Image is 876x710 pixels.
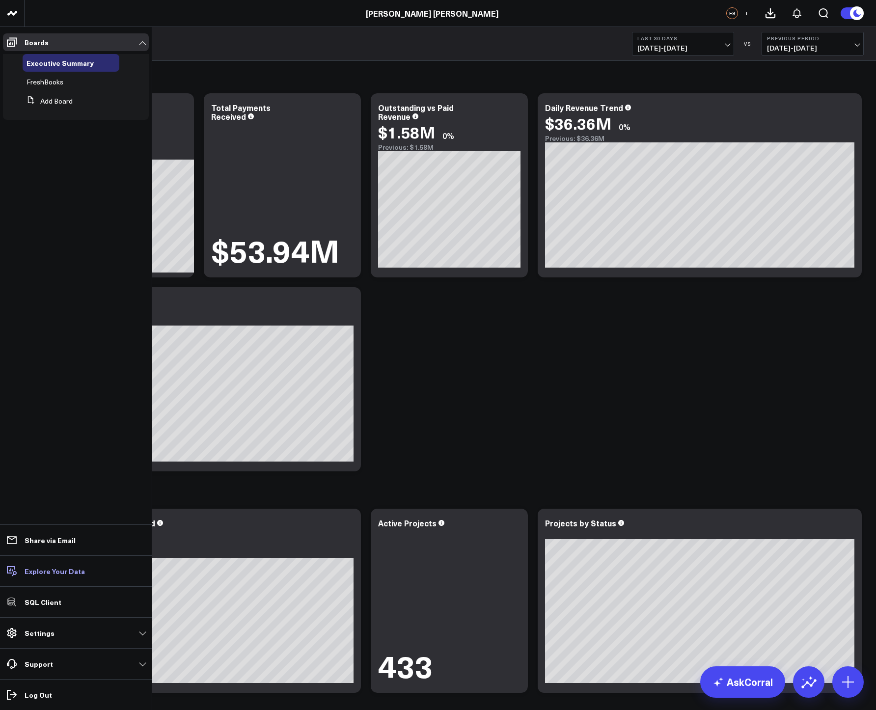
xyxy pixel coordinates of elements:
[740,7,752,19] button: +
[27,59,94,67] a: Executive Summary
[767,35,858,41] b: Previous Period
[25,598,61,606] p: SQL Client
[366,8,498,19] a: [PERSON_NAME] [PERSON_NAME]
[545,518,616,528] div: Projects by Status
[3,686,149,704] a: Log Out
[211,235,339,265] div: $53.94M
[211,102,271,122] div: Total Payments Received
[27,77,63,86] span: FreshBooks
[762,32,864,55] button: Previous Period[DATE]-[DATE]
[25,38,49,46] p: Boards
[378,123,435,141] div: $1.58M
[25,660,53,668] p: Support
[632,32,734,55] button: Last 30 Days[DATE]-[DATE]
[442,130,454,141] div: 0%
[25,567,85,575] p: Explore Your Data
[545,102,623,113] div: Daily Revenue Trend
[27,78,63,86] a: FreshBooks
[44,318,354,326] div: Previous: $7.88M
[545,114,611,132] div: $36.36M
[378,143,520,151] div: Previous: $1.58M
[23,92,73,110] button: Add Board
[700,666,785,698] a: AskCorral
[619,121,630,132] div: 0%
[3,593,149,611] a: SQL Client
[378,650,433,681] div: 433
[25,629,55,637] p: Settings
[545,135,854,142] div: Previous: $36.36M
[27,58,94,68] span: Executive Summary
[378,102,454,122] div: Outstanding vs Paid Revenue
[44,550,354,558] div: Previous: 1.92K
[744,10,749,17] span: +
[767,44,858,52] span: [DATE] - [DATE]
[378,518,437,528] div: Active Projects
[739,41,757,47] div: VS
[25,536,76,544] p: Share via Email
[25,691,52,699] p: Log Out
[726,7,738,19] div: ES
[637,35,729,41] b: Last 30 Days
[637,44,729,52] span: [DATE] - [DATE]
